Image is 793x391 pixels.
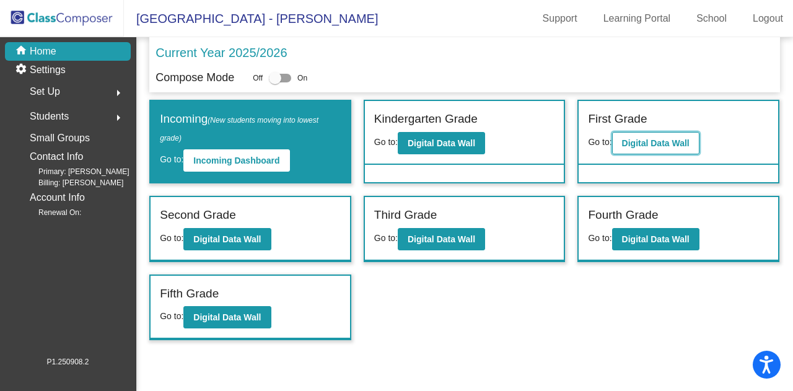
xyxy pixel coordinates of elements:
mat-icon: home [15,44,30,59]
b: Digital Data Wall [408,234,475,244]
p: Contact Info [30,148,83,165]
mat-icon: arrow_right [111,86,126,100]
p: Settings [30,63,66,77]
button: Digital Data Wall [612,228,699,250]
mat-icon: arrow_right [111,110,126,125]
label: First Grade [588,110,647,128]
span: (New students moving into lowest grade) [160,116,318,143]
span: [GEOGRAPHIC_DATA] - [PERSON_NAME] [124,9,378,29]
span: Go to: [160,154,183,164]
b: Incoming Dashboard [193,156,279,165]
p: Account Info [30,189,85,206]
label: Second Grade [160,206,236,224]
b: Digital Data Wall [193,312,261,322]
button: Digital Data Wall [183,306,271,328]
label: Fifth Grade [160,285,219,303]
b: Digital Data Wall [622,234,690,244]
p: Home [30,44,56,59]
span: Set Up [30,83,60,100]
span: Go to: [588,233,611,243]
span: Primary: [PERSON_NAME] [19,166,129,177]
button: Digital Data Wall [398,132,485,154]
span: Renewal On: [19,207,81,218]
a: Support [533,9,587,29]
span: Go to: [374,233,398,243]
label: Incoming [160,110,341,146]
label: Fourth Grade [588,206,658,224]
span: Students [30,108,69,125]
b: Digital Data Wall [408,138,475,148]
span: Go to: [588,137,611,147]
mat-icon: settings [15,63,30,77]
button: Digital Data Wall [612,132,699,154]
p: Small Groups [30,130,90,147]
label: Kindergarten Grade [374,110,478,128]
label: Third Grade [374,206,437,224]
b: Digital Data Wall [622,138,690,148]
button: Digital Data Wall [183,228,271,250]
span: Go to: [374,137,398,147]
a: Learning Portal [594,9,681,29]
span: On [297,72,307,84]
span: Billing: [PERSON_NAME] [19,177,123,188]
a: Logout [743,9,793,29]
button: Incoming Dashboard [183,149,289,172]
b: Digital Data Wall [193,234,261,244]
p: Compose Mode [156,69,234,86]
p: Current Year 2025/2026 [156,43,287,62]
span: Off [253,72,263,84]
span: Go to: [160,233,183,243]
a: School [686,9,737,29]
button: Digital Data Wall [398,228,485,250]
span: Go to: [160,311,183,321]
